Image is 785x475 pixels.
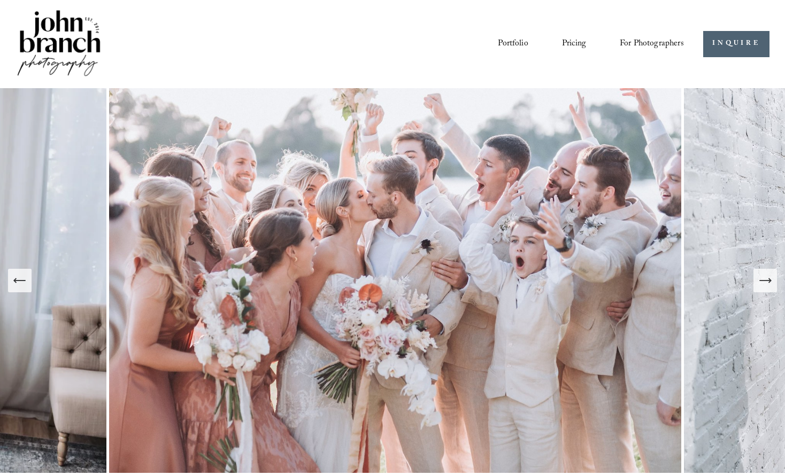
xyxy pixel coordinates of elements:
img: John Branch IV Photography [16,8,102,80]
a: folder dropdown [620,35,684,53]
button: Previous Slide [8,269,32,292]
button: Next Slide [753,269,777,292]
span: For Photographers [620,36,684,52]
a: INQUIRE [703,31,769,57]
a: Portfolio [498,35,528,53]
img: A wedding party celebrating outdoors, featuring a bride and groom kissing amidst cheering bridesm... [106,88,684,473]
a: Pricing [562,35,586,53]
